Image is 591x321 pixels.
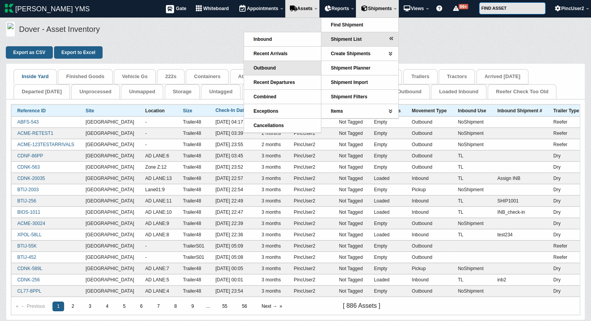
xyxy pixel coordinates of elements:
[331,6,349,11] span: Reports
[177,117,210,128] td: Trailer48
[17,221,45,226] a: ACME-30024
[368,173,406,184] td: Loaded
[80,274,140,285] td: [GEOGRAPHIC_DATA]
[19,24,581,37] h5: Dover - Asset Inventory
[256,285,288,297] td: 3 months
[452,117,492,128] td: NoShipment
[256,173,288,184] td: 3 months
[547,162,584,173] td: Dry
[210,139,256,150] td: [DATE] 23:55
[406,229,452,240] td: Inbound
[139,195,177,207] td: AD LANE:11
[485,73,520,79] a: Arrived [DATE]
[17,131,53,136] a: ACME-RETEST1
[80,173,140,184] td: [GEOGRAPHIC_DATA]
[479,2,546,14] input: FIND ASSET
[139,218,177,229] td: AD LANE:9
[139,207,177,218] td: AD LANE:10
[288,139,333,150] td: PincUser2
[297,6,312,11] span: Assets
[129,89,155,94] a: Unmapped
[122,73,148,79] a: Vehicle Gs
[5,3,14,13] img: kaleris_logo-3ebf2631ebc22a01c0151beb3e8d9086943fb6b0da84f721a237efad54b5fda7.svg
[452,162,492,173] td: TL
[288,173,333,184] td: PincUser2
[333,218,368,229] td: Not Tagged
[321,32,398,47] li: Shipment List
[547,128,584,139] td: Reefer
[452,218,492,229] td: NoShipment
[237,302,252,311] a: 56
[80,218,140,229] td: [GEOGRAPHIC_DATA]
[368,263,406,274] td: Empty
[368,218,406,229] td: Empty
[80,162,140,173] td: [GEOGRAPHIC_DATA]
[139,139,177,150] td: -
[406,139,452,150] td: Outbound
[288,150,333,162] td: PincUser2
[177,162,210,173] td: Trailer48
[238,73,252,79] a: At44s
[173,89,192,94] a: Storage
[54,46,103,59] a: Export to Excel
[333,285,368,297] td: Not Tagged
[135,302,147,311] a: 6
[80,263,140,274] td: [GEOGRAPHIC_DATA]
[210,285,256,297] td: [DATE] 23:54
[177,173,210,184] td: Trailer48
[496,89,548,94] a: Reefer Check Too Old
[80,184,140,195] td: [GEOGRAPHIC_DATA]
[210,263,256,274] td: [DATE] 00:05
[368,162,406,173] td: Empty
[492,229,547,240] td: test234
[411,6,424,11] span: Views
[406,195,452,207] td: Inbound
[452,105,492,116] th: Inbound Use
[406,150,452,162] td: Outbound
[177,229,210,240] td: Trailer48
[288,274,333,285] td: PincUser2
[139,173,177,184] td: AD LANE:13
[80,195,140,207] td: [GEOGRAPHIC_DATA]
[210,184,256,195] td: [DATE] 22:54
[169,302,181,311] a: 8
[406,117,452,128] td: Outbound
[253,65,275,71] span: Outbound
[406,184,452,195] td: Pickup
[331,94,367,99] span: Shipment Filters
[101,302,113,311] a: 4
[547,240,584,251] td: Reefer
[547,263,584,274] td: Dry
[209,89,232,94] a: Untagged
[368,207,406,218] td: Loaded
[406,105,452,116] th: Movement Type
[67,302,79,311] a: 2
[210,240,256,251] td: [DATE] 05:09
[406,218,452,229] td: Outbound
[165,73,176,79] a: 222s
[333,128,368,139] td: Not Tagged
[80,229,140,240] td: [GEOGRAPHIC_DATA]
[288,229,333,240] td: PincUser2
[210,274,256,285] td: [DATE] 00:01
[187,302,199,311] a: 9
[333,184,368,195] td: Not Tagged
[547,207,584,218] td: Dry
[333,195,368,207] td: Not Tagged
[368,285,406,297] td: Empty
[406,285,452,297] td: Outbound
[256,251,288,263] td: 3 months
[210,162,256,173] td: [DATE] 23:52
[203,6,229,11] span: Whiteboard
[256,274,288,285] td: 3 months
[139,117,177,128] td: -
[17,243,37,249] a: BTIJ-55K
[17,164,40,170] a: CDNK-563
[210,150,256,162] td: [DATE] 03:45
[333,117,368,128] td: Not Tagged
[176,6,187,11] span: Gate
[547,218,584,229] td: Dry
[139,162,177,173] td: Zone Z:12
[177,150,210,162] td: Trailer48
[79,89,111,94] a: Unprocessed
